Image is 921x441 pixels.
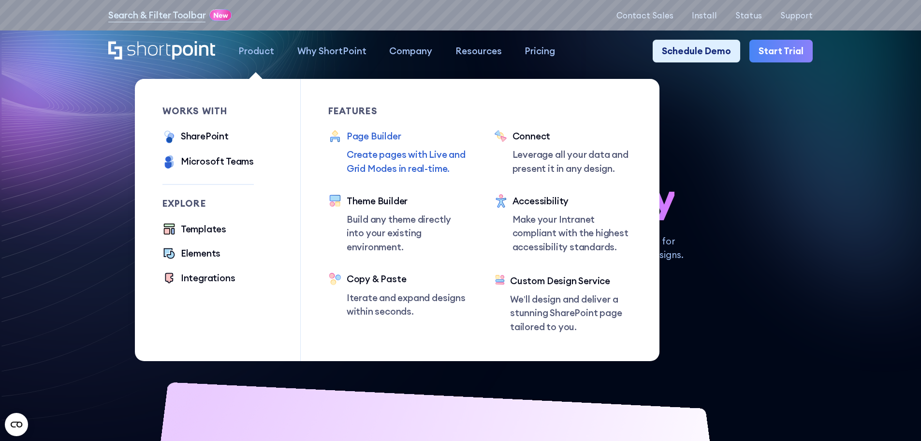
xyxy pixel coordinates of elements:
[181,271,235,285] div: Integrations
[510,292,632,334] p: We’ll design and deliver a stunning SharePoint page tailored to you.
[735,11,762,20] a: Status
[512,129,632,143] div: Connect
[181,129,229,143] div: SharePoint
[286,40,378,63] a: Why ShortPoint
[873,395,921,441] iframe: Chat Widget
[108,8,206,22] a: Search & Filter Toolbar
[389,44,432,58] div: Company
[181,222,226,236] div: Templates
[347,213,467,254] p: Build any theme directly into your existing environment.
[512,148,632,175] p: Leverage all your data and present it in any design.
[108,129,813,221] h1: SharePoint Design has never been
[347,194,467,208] div: Theme Builder
[328,106,467,116] div: Features
[181,154,254,168] div: Microsoft Teams
[108,41,215,61] a: Home
[455,44,502,58] div: Resources
[444,40,513,63] a: Resources
[780,11,813,20] a: Support
[328,129,467,175] a: Page BuilderCreate pages with Live and Grid Modes in real-time.
[513,40,567,63] a: Pricing
[510,274,632,288] div: Custom Design Service
[297,44,366,58] div: Why ShortPoint
[494,274,632,334] a: Custom Design ServiceWe’ll design and deliver a stunning SharePoint page tailored to you.
[347,148,467,175] p: Create pages with Live and Grid Modes in real-time.
[328,194,467,254] a: Theme BuilderBuild any theme directly into your existing environment.
[162,222,226,238] a: Templates
[512,213,632,254] p: Make your Intranet compliant with the highest accessibility standards.
[162,246,221,262] a: Elements
[525,44,555,58] div: Pricing
[749,40,813,63] a: Start Trial
[347,129,467,143] div: Page Builder
[692,11,717,20] a: Install
[162,271,235,287] a: Integrations
[162,129,229,145] a: SharePoint
[5,413,28,436] button: Open CMP widget
[378,40,444,63] a: Company
[616,11,673,20] a: Contact Sales
[494,129,632,175] a: ConnectLeverage all your data and present it in any design.
[512,194,632,208] div: Accessibility
[227,40,286,63] a: Product
[494,194,632,256] a: AccessibilityMake your Intranet compliant with the highest accessibility standards.
[162,199,254,208] div: Explore
[162,106,254,116] div: works with
[238,44,274,58] div: Product
[162,154,254,170] a: Microsoft Teams
[653,40,740,63] a: Schedule Demo
[347,291,467,319] p: Iterate and expand designs within seconds.
[181,246,220,260] div: Elements
[347,272,467,286] div: Copy & Paste
[328,272,467,318] a: Copy & PasteIterate and expand designs within seconds.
